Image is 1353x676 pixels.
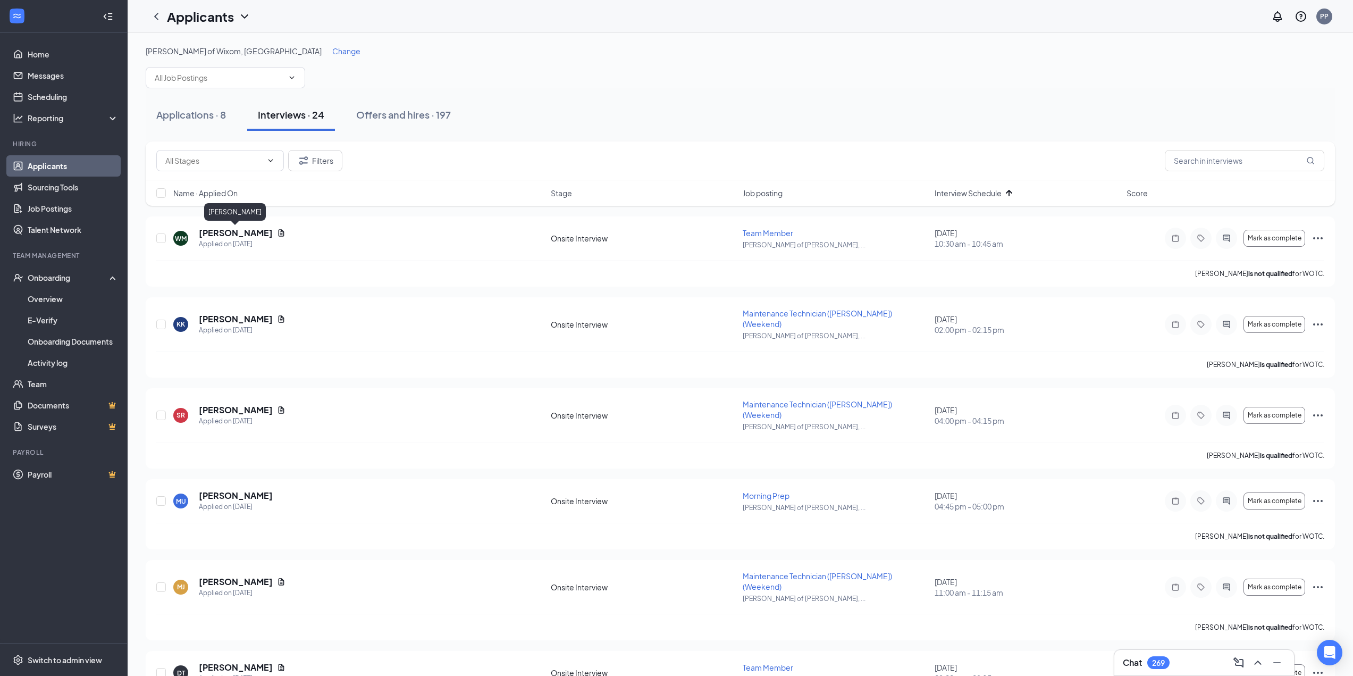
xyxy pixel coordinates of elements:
[1165,150,1324,171] input: Search in interviews
[28,272,110,283] div: Onboarding
[199,239,285,249] div: Applied on [DATE]
[28,86,119,107] a: Scheduling
[1207,360,1324,369] p: [PERSON_NAME] for WOTC.
[177,411,185,420] div: SR
[743,399,892,420] span: Maintenance Technician ([PERSON_NAME]) (Weekend)
[743,663,793,672] span: Team Member
[199,490,273,502] h5: [PERSON_NAME]
[1248,412,1301,419] span: Mark as complete
[1312,495,1324,507] svg: Ellipses
[743,491,789,500] span: Morning Prep
[199,313,273,325] h5: [PERSON_NAME]
[1195,320,1207,329] svg: Tag
[12,11,22,21] svg: WorkstreamLogo
[935,587,1120,598] span: 11:00 am - 11:15 am
[1271,656,1283,669] svg: Minimize
[1230,654,1247,671] button: ComposeMessage
[28,373,119,395] a: Team
[1248,270,1292,278] b: is not qualified
[28,464,119,485] a: PayrollCrown
[277,663,285,672] svg: Document
[1248,497,1301,505] span: Mark as complete
[1260,452,1292,460] b: is qualified
[258,108,324,121] div: Interviews · 24
[28,331,119,352] a: Onboarding Documents
[356,108,451,121] div: Offers and hires · 197
[551,582,736,592] div: Onsite Interview
[743,331,928,340] p: [PERSON_NAME] of [PERSON_NAME], ...
[935,490,1120,512] div: [DATE]
[277,315,285,323] svg: Document
[28,655,102,665] div: Switch to admin view
[199,576,273,588] h5: [PERSON_NAME]
[277,578,285,586] svg: Document
[1152,658,1165,667] div: 269
[1127,188,1148,198] span: Score
[1232,656,1245,669] svg: ComposeMessage
[1003,187,1015,199] svg: ArrowUp
[1312,581,1324,594] svg: Ellipses
[1260,361,1292,369] b: is qualified
[177,582,185,591] div: MJ
[1243,230,1305,247] button: Mark as complete
[743,571,892,591] span: Maintenance Technician ([PERSON_NAME]) (Weekend)
[28,395,119,416] a: DocumentsCrown
[28,416,119,437] a: SurveysCrown
[1248,321,1301,328] span: Mark as complete
[1195,623,1324,632] p: [PERSON_NAME] for WOTC.
[551,188,572,198] span: Stage
[1243,493,1305,510] button: Mark as complete
[1169,411,1182,420] svg: Note
[1268,654,1285,671] button: Minimize
[288,150,342,171] button: Filter Filters
[103,11,113,22] svg: Collapse
[28,44,119,65] a: Home
[1195,583,1207,591] svg: Tag
[743,422,928,431] p: [PERSON_NAME] of [PERSON_NAME], ...
[199,502,273,512] div: Applied on [DATE]
[1169,234,1182,243] svg: Note
[238,10,251,23] svg: ChevronDown
[743,308,892,329] span: Maintenance Technician ([PERSON_NAME]) (Weekend)
[167,7,234,26] h1: Applicants
[150,10,163,23] svg: ChevronLeft
[935,577,1120,598] div: [DATE]
[277,229,285,237] svg: Document
[1271,10,1284,23] svg: Notifications
[1195,411,1207,420] svg: Tag
[935,238,1120,249] span: 10:30 am - 10:45 am
[199,227,273,239] h5: [PERSON_NAME]
[1169,583,1182,591] svg: Note
[28,65,119,86] a: Messages
[1123,657,1142,669] h3: Chat
[1169,497,1182,505] svg: Note
[551,319,736,330] div: Onsite Interview
[743,594,928,603] p: [PERSON_NAME] of [PERSON_NAME], ...
[1243,316,1305,333] button: Mark as complete
[177,320,185,329] div: KK
[266,156,275,165] svg: ChevronDown
[551,410,736,421] div: Onsite Interview
[551,496,736,506] div: Onsite Interview
[1220,583,1233,591] svg: ActiveChat
[1295,10,1307,23] svg: QuestionInfo
[935,324,1120,335] span: 02:00 pm - 02:15 pm
[1220,234,1233,243] svg: ActiveChat
[1312,409,1324,422] svg: Ellipses
[1306,156,1315,165] svg: MagnifyingGlass
[743,228,793,238] span: Team Member
[332,46,360,56] span: Change
[13,139,116,148] div: Hiring
[1312,318,1324,331] svg: Ellipses
[288,73,296,82] svg: ChevronDown
[199,588,285,598] div: Applied on [DATE]
[1248,532,1292,540] b: is not qualified
[165,155,262,166] input: All Stages
[1320,12,1329,21] div: PP
[1195,532,1324,541] p: [PERSON_NAME] for WOTC.
[155,72,283,84] input: All Job Postings
[28,352,119,373] a: Activity log
[743,188,783,198] span: Job posting
[743,503,928,512] p: [PERSON_NAME] of [PERSON_NAME], ...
